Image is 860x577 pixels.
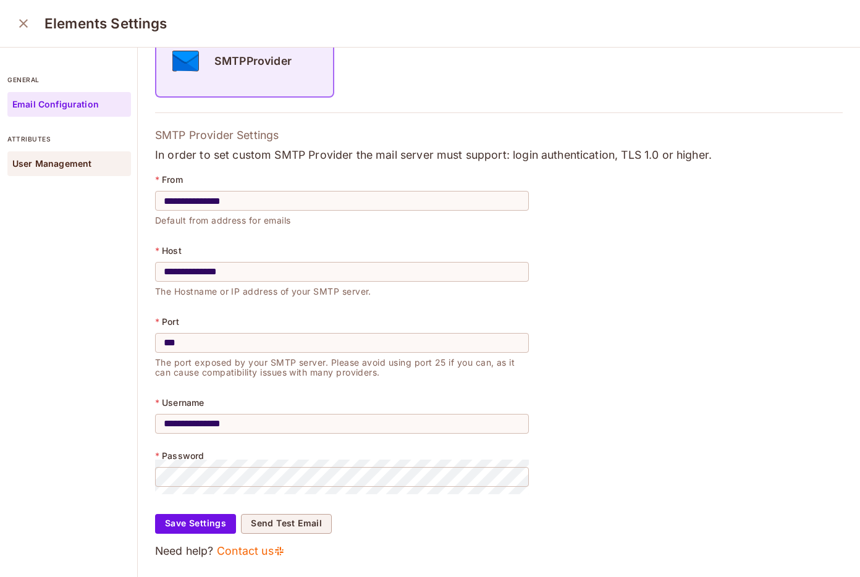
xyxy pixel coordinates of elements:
p: SMTP Provider Settings [155,128,843,143]
p: general [7,75,131,85]
p: Default from address for emails [155,211,529,225]
h5: SMTPProvider [214,55,292,67]
p: Need help? [155,544,843,558]
h3: Elements Settings [44,15,167,32]
p: attributes [7,134,131,144]
button: close [11,11,36,36]
button: Send Test Email [241,514,332,534]
p: Password [162,451,204,461]
p: From [162,175,183,185]
p: Port [162,317,179,327]
p: Username [162,398,204,408]
p: Email Configuration [12,99,99,109]
p: User Management [12,159,91,169]
p: Host [162,246,182,256]
p: The port exposed by your SMTP server. Please avoid using port 25 if you can, as it can cause comp... [155,353,529,377]
p: In order to set custom SMTP Provider the mail server must support: login authentication, TLS 1.0 ... [155,148,843,162]
a: Contact us [217,544,285,558]
p: The Hostname or IP address of your SMTP server. [155,282,529,297]
button: Save Settings [155,514,236,534]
